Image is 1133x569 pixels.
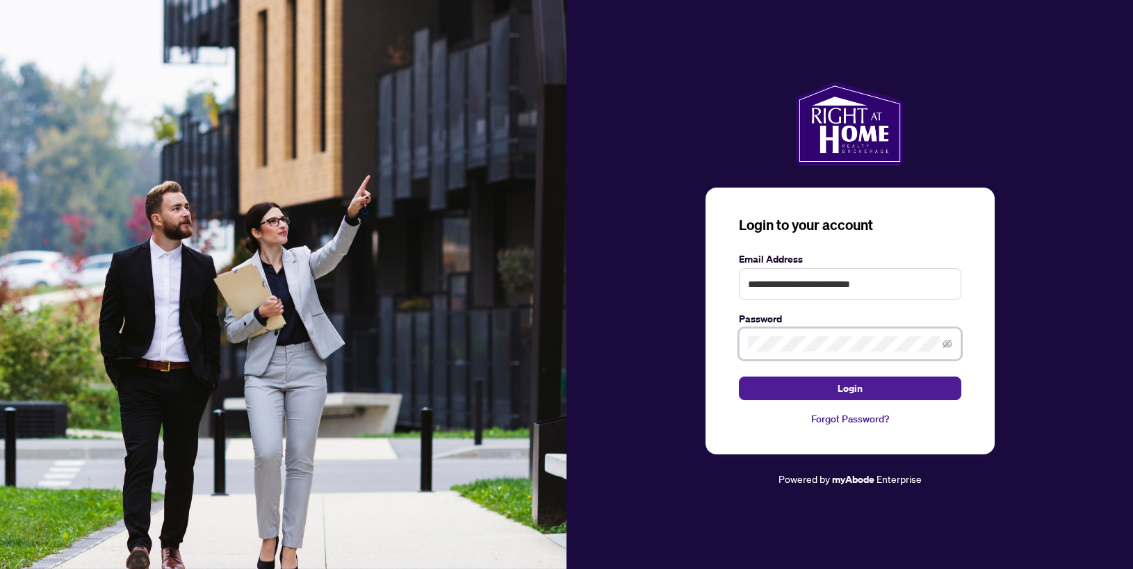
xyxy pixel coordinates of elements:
span: Login [838,377,863,399]
button: Login [739,377,961,400]
label: Password [739,311,961,327]
h3: Login to your account [739,215,961,235]
img: ma-logo [796,82,904,165]
a: myAbode [832,472,874,487]
span: Powered by [779,472,830,485]
span: eye-invisible [943,339,952,349]
span: Enterprise [877,472,922,485]
a: Forgot Password? [739,411,961,427]
label: Email Address [739,251,961,267]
